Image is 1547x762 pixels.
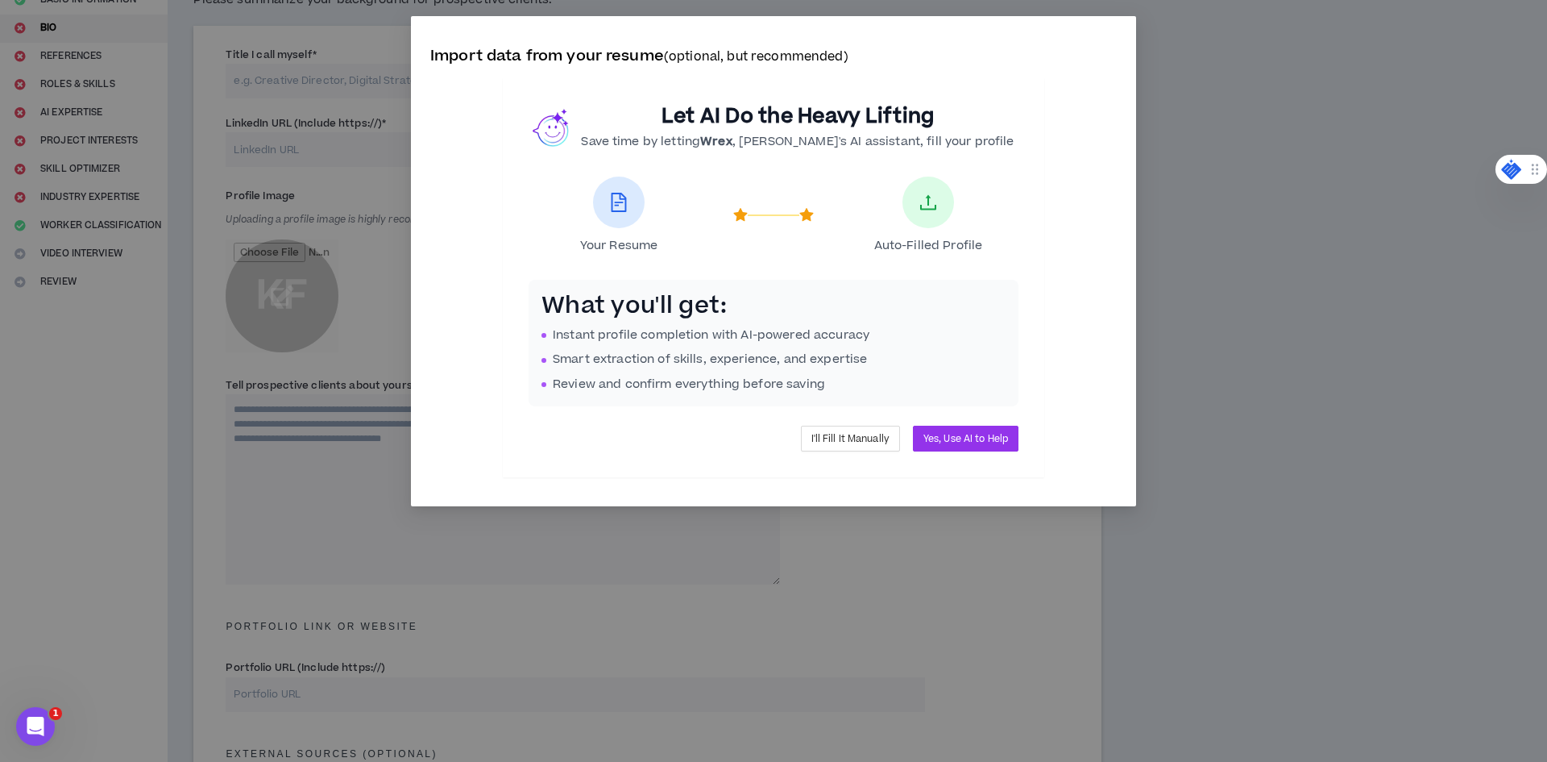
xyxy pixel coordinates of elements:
span: star [799,208,814,223]
span: upload [919,193,938,212]
h3: What you'll get: [541,293,1006,320]
span: Auto-Filled Profile [874,238,983,254]
button: Close [1093,16,1136,60]
span: file-text [609,193,628,212]
iframe: Intercom live chat [16,707,55,746]
span: 1 [49,707,62,720]
p: Save time by letting , [PERSON_NAME]'s AI assistant, fill your profile [581,133,1014,151]
small: (optional, but recommended) [664,48,848,65]
li: Review and confirm everything before saving [541,376,1006,393]
span: Your Resume [580,238,658,254]
b: Wrex [700,133,732,150]
button: I'll Fill It Manually [801,426,900,452]
h2: Let AI Do the Heavy Lifting [581,104,1014,130]
p: Import data from your resume [430,45,1117,69]
span: I'll Fill It Manually [811,431,890,447]
img: wrex.png [533,108,571,147]
li: Smart extraction of skills, experience, and expertise [541,351,1006,369]
li: Instant profile completion with AI-powered accuracy [541,327,1006,344]
button: Yes, Use AI to Help [913,426,1018,452]
span: Yes, Use AI to Help [923,431,1008,447]
span: star [733,208,748,223]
